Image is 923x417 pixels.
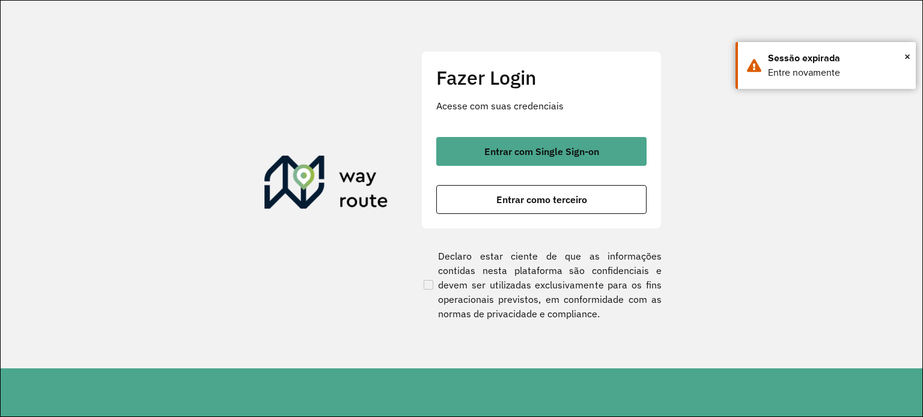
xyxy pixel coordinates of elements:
button: Close [904,47,910,65]
span: Entrar como terceiro [496,195,587,204]
button: button [436,137,647,166]
h2: Fazer Login [436,66,647,89]
div: Sessão expirada [768,51,907,65]
label: Declaro estar ciente de que as informações contidas nesta plataforma são confidenciais e devem se... [421,249,662,321]
p: Acesse com suas credenciais [436,99,647,113]
span: × [904,47,910,65]
img: Roteirizador AmbevTech [264,156,388,213]
div: Entre novamente [768,65,907,80]
button: button [436,185,647,214]
span: Entrar com Single Sign-on [484,147,599,156]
